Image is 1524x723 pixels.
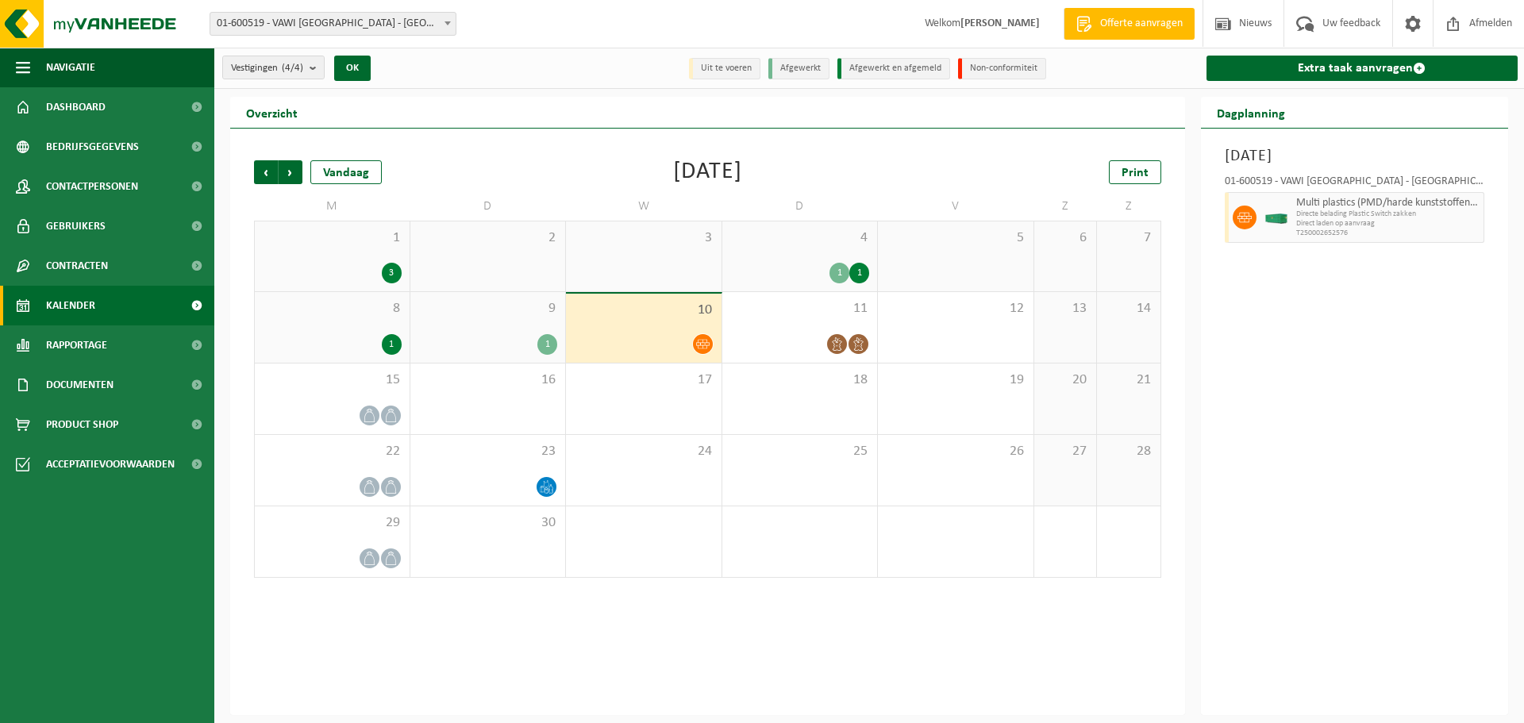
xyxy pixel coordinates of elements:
[673,160,742,184] div: [DATE]
[263,371,402,389] span: 15
[1042,371,1089,389] span: 20
[689,58,760,79] li: Uit te voeren
[1042,229,1089,247] span: 6
[410,192,567,221] td: D
[960,17,1040,29] strong: [PERSON_NAME]
[574,229,714,247] span: 3
[418,443,558,460] span: 23
[254,192,410,221] td: M
[1264,212,1288,224] img: HK-XC-30-GN-00
[263,229,402,247] span: 1
[1105,443,1152,460] span: 28
[418,514,558,532] span: 30
[1122,167,1149,179] span: Print
[849,263,869,283] div: 1
[1296,197,1480,210] span: Multi plastics (PMD/harde kunststoffen/spanbanden/EPS/folie naturel/folie gemengd)
[886,300,1026,317] span: 12
[46,325,107,365] span: Rapportage
[886,371,1026,389] span: 19
[46,87,106,127] span: Dashboard
[1105,229,1152,247] span: 7
[1201,97,1301,128] h2: Dagplanning
[958,58,1046,79] li: Non-conformiteit
[886,229,1026,247] span: 5
[837,58,950,79] li: Afgewerkt en afgemeld
[1109,160,1161,184] a: Print
[230,97,314,128] h2: Overzicht
[878,192,1034,221] td: V
[1206,56,1518,81] a: Extra taak aanvragen
[1296,210,1480,219] span: Directe belading Plastic Switch zakken
[222,56,325,79] button: Vestigingen(4/4)
[730,229,870,247] span: 4
[46,405,118,444] span: Product Shop
[254,160,278,184] span: Vorige
[566,192,722,221] td: W
[730,371,870,389] span: 18
[730,443,870,460] span: 25
[574,443,714,460] span: 24
[418,229,558,247] span: 2
[279,160,302,184] span: Volgende
[210,13,456,35] span: 01-600519 - VAWI NV - ANTWERPEN
[1042,443,1089,460] span: 27
[1034,192,1098,221] td: Z
[282,63,303,73] count: (4/4)
[574,371,714,389] span: 17
[1225,176,1485,192] div: 01-600519 - VAWI [GEOGRAPHIC_DATA] - [GEOGRAPHIC_DATA]
[46,444,175,484] span: Acceptatievoorwaarden
[1064,8,1195,40] a: Offerte aanvragen
[1096,16,1187,32] span: Offerte aanvragen
[829,263,849,283] div: 1
[768,58,829,79] li: Afgewerkt
[886,443,1026,460] span: 26
[46,48,95,87] span: Navigatie
[46,167,138,206] span: Contactpersonen
[46,206,106,246] span: Gebruikers
[263,443,402,460] span: 22
[1296,229,1480,238] span: T250002652576
[210,12,456,36] span: 01-600519 - VAWI NV - ANTWERPEN
[46,286,95,325] span: Kalender
[382,263,402,283] div: 3
[263,514,402,532] span: 29
[46,365,114,405] span: Documenten
[1042,300,1089,317] span: 13
[334,56,371,81] button: OK
[231,56,303,80] span: Vestigingen
[46,246,108,286] span: Contracten
[418,300,558,317] span: 9
[1097,192,1160,221] td: Z
[46,127,139,167] span: Bedrijfsgegevens
[730,300,870,317] span: 11
[418,371,558,389] span: 16
[574,302,714,319] span: 10
[537,334,557,355] div: 1
[382,334,402,355] div: 1
[1105,371,1152,389] span: 21
[310,160,382,184] div: Vandaag
[263,300,402,317] span: 8
[1225,144,1485,168] h3: [DATE]
[1296,219,1480,229] span: Direct laden op aanvraag
[722,192,879,221] td: D
[1105,300,1152,317] span: 14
